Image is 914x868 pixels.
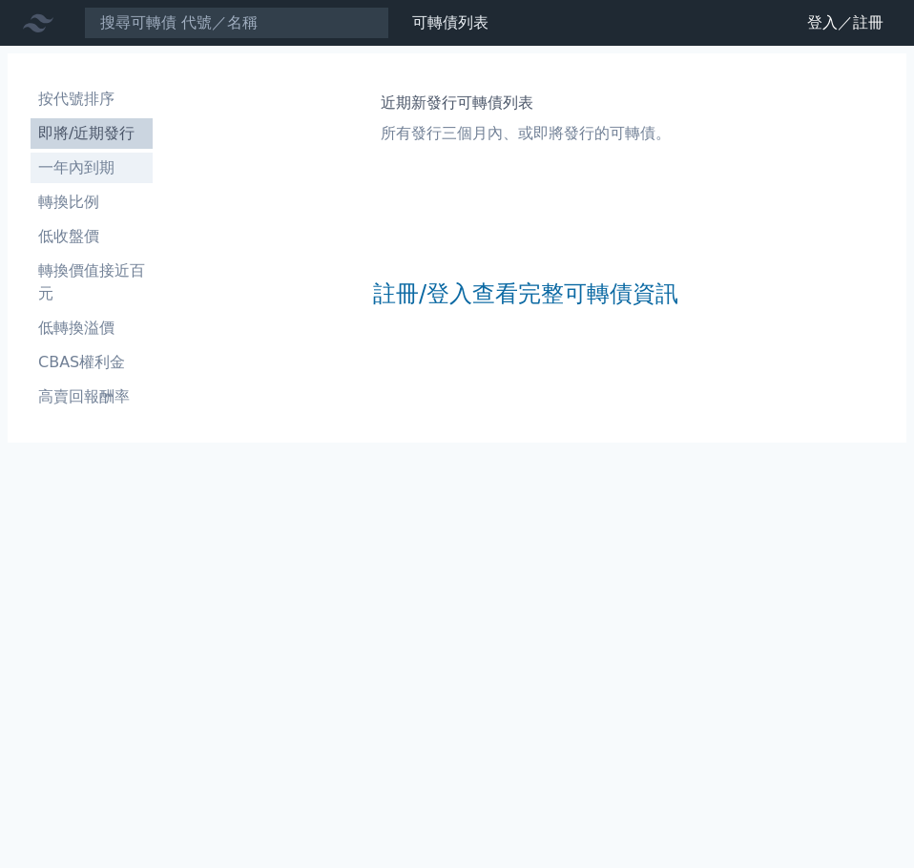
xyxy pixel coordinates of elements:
a: 按代號排序 [31,84,153,114]
li: 低收盤價 [31,225,153,248]
li: 按代號排序 [31,88,153,111]
li: 轉換價值接近百元 [31,259,153,305]
li: 轉換比例 [31,191,153,214]
a: 低轉換溢價 [31,313,153,343]
a: 轉換價值接近百元 [31,256,153,309]
a: 低收盤價 [31,221,153,252]
li: 一年內到期 [31,156,153,179]
li: 即將/近期發行 [31,122,153,145]
a: 轉換比例 [31,187,153,217]
li: CBAS權利金 [31,351,153,374]
a: 註冊/登入查看完整可轉債資訊 [373,279,678,309]
h1: 近期新發行可轉債列表 [381,92,671,114]
a: 一年內到期 [31,153,153,183]
a: 高賣回報酬率 [31,382,153,412]
li: 高賣回報酬率 [31,385,153,408]
input: 搜尋可轉債 代號／名稱 [84,7,389,39]
a: CBAS權利金 [31,347,153,378]
a: 可轉債列表 [412,13,488,31]
li: 低轉換溢價 [31,317,153,340]
a: 即將/近期發行 [31,118,153,149]
a: 登入／註冊 [792,8,899,38]
p: 所有發行三個月內、或即將發行的可轉債。 [381,122,671,145]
